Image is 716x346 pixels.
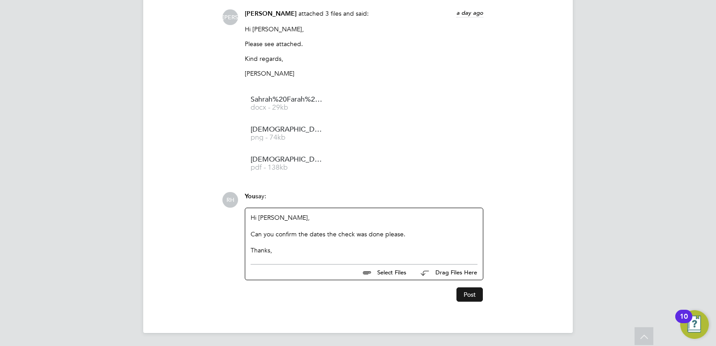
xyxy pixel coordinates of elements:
[251,156,322,163] span: [DEMOGRAPHIC_DATA]%20Farah%20-%20DBS
[251,156,322,171] a: [DEMOGRAPHIC_DATA]%20Farah%20-%20DBS pdf - 138kb
[298,9,369,17] span: attached 3 files and said:
[245,10,297,17] span: [PERSON_NAME]
[245,192,256,200] span: You
[251,96,322,111] a: Sahrah%20Farah%20-%20NCC%20Vetting%202025 docx - 29kb
[251,96,322,103] span: Sahrah%20Farah%20-%20NCC%20Vetting%202025
[251,104,322,111] span: docx - 29kb
[245,192,483,208] div: say:
[251,134,322,141] span: png - 74kb
[456,9,483,17] span: a day ago
[680,316,688,328] div: 10
[245,40,483,48] p: Please see attached.
[251,126,322,133] span: [DEMOGRAPHIC_DATA]%20Farah%20-%20USC%202025
[251,246,477,254] div: Thanks,
[222,192,238,208] span: RH
[251,214,477,254] div: Hi [PERSON_NAME],
[251,126,322,141] a: [DEMOGRAPHIC_DATA]%20Farah%20-%20USC%202025 png - 74kb
[245,69,483,77] p: [PERSON_NAME]
[456,287,483,302] button: Post
[245,55,483,63] p: Kind regards,
[680,310,709,339] button: Open Resource Center, 10 new notifications
[222,9,238,25] span: [PERSON_NAME]
[413,263,477,282] button: Drag Files Here
[251,230,477,238] div: Can you confirm the dates the check was done please.
[251,164,322,171] span: pdf - 138kb
[245,25,483,33] p: Hi [PERSON_NAME],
